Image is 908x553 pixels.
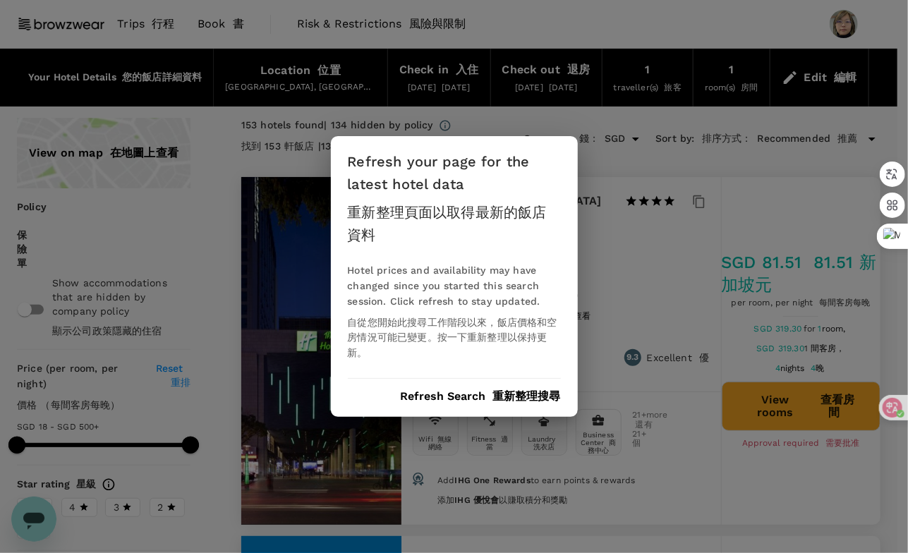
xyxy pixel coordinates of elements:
font: 重新整理頁面以取得最新的飯店資料 [348,204,547,243]
button: Refresh Search 重新整理搜尋 [401,390,561,403]
font: 重新整理搜尋 [493,389,561,403]
div: Hotel prices and availability may have changed since you started this search session. Click refre... [348,263,561,367]
b: Refresh your page for the latest hotel data [348,153,561,243]
font: 自從您開始此搜尋工作階段以來，飯店價格和空房情況可能已變更。按一下重新整理以保持更新。 [348,317,557,359]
